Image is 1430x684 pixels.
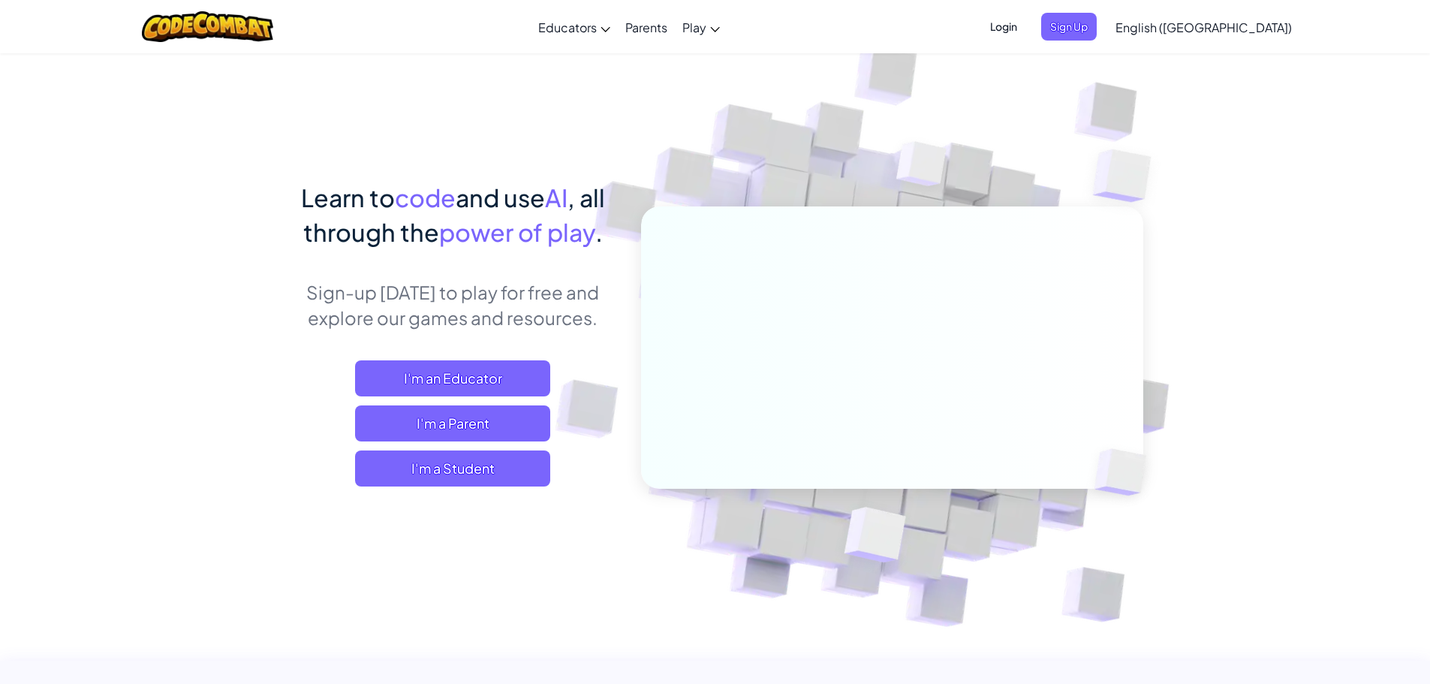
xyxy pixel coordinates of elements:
[1041,13,1097,41] button: Sign Up
[868,112,976,224] img: Overlap cubes
[301,182,395,212] span: Learn to
[981,13,1026,41] button: Login
[807,475,941,600] img: Overlap cubes
[545,182,567,212] span: AI
[439,217,595,247] span: power of play
[456,182,545,212] span: and use
[355,405,550,441] a: I'm a Parent
[538,20,597,35] span: Educators
[682,20,706,35] span: Play
[142,11,273,42] img: CodeCombat logo
[1115,20,1292,35] span: English ([GEOGRAPHIC_DATA])
[355,450,550,487] button: I'm a Student
[531,7,618,47] a: Educators
[618,7,675,47] a: Parents
[595,217,603,247] span: .
[675,7,727,47] a: Play
[1108,7,1299,47] a: English ([GEOGRAPHIC_DATA])
[355,360,550,396] a: I'm an Educator
[1069,417,1182,527] img: Overlap cubes
[288,279,619,330] p: Sign-up [DATE] to play for free and explore our games and resources.
[395,182,456,212] span: code
[1063,113,1193,240] img: Overlap cubes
